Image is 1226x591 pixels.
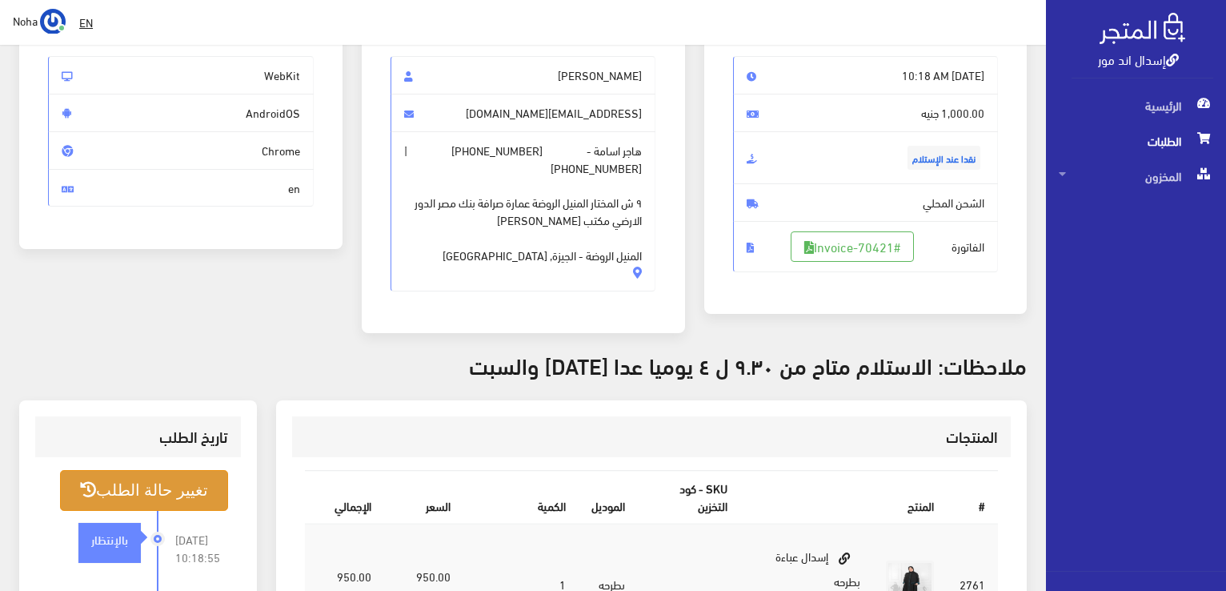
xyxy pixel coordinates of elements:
[48,131,314,170] span: Chrome
[1100,13,1185,44] img: .
[13,8,66,34] a: ... Noha
[1059,123,1213,159] span: الطلبات
[175,531,228,566] span: [DATE] 10:18:55
[391,131,656,291] span: هاجر اسامة - |
[48,429,228,444] h3: تاريخ الطلب
[1098,47,1179,70] a: إسدال اند مور
[791,231,914,262] a: #Invoice-70421
[638,472,739,524] th: SKU - كود التخزين
[947,472,998,524] th: #
[384,472,463,524] th: السعر
[1059,159,1213,194] span: المخزون
[79,12,93,32] u: EN
[1046,123,1226,159] a: الطلبات
[19,481,80,542] iframe: Drift Widget Chat Controller
[551,159,642,177] span: [PHONE_NUMBER]
[40,9,66,34] img: ...
[60,470,228,511] button: تغيير حالة الطلب
[13,10,38,30] span: Noha
[19,352,1027,377] h3: ملاحظات: الاستلام متاح من ٩.٣٠ ل ٤ يوميا عدا [DATE] والسبت
[48,169,314,207] span: en
[1046,159,1226,194] a: المخزون
[451,142,543,159] span: [PHONE_NUMBER]
[48,56,314,94] span: WebKit
[463,472,579,524] th: الكمية
[48,94,314,132] span: AndroidOS
[1046,88,1226,123] a: الرئيسية
[733,56,999,94] span: [DATE] 10:18 AM
[1059,88,1213,123] span: الرئيسية
[579,472,638,524] th: الموديل
[391,56,656,94] span: [PERSON_NAME]
[73,8,99,37] a: EN
[404,176,643,263] span: ٩ ش المختار المنيل الروضة عمارة صرافة بنك مصر الدور الارضي مكتب [PERSON_NAME] المنيل الروضة - الج...
[391,94,656,132] span: [EMAIL_ADDRESS][DOMAIN_NAME]
[907,146,980,170] span: نقدا عند الإستلام
[305,429,998,444] h3: المنتجات
[740,472,947,524] th: المنتج
[733,94,999,132] span: 1,000.00 جنيه
[91,530,128,548] strong: بالإنتظار
[733,183,999,222] span: الشحن المحلي
[305,472,384,524] th: اﻹجمالي
[733,221,999,272] span: الفاتورة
